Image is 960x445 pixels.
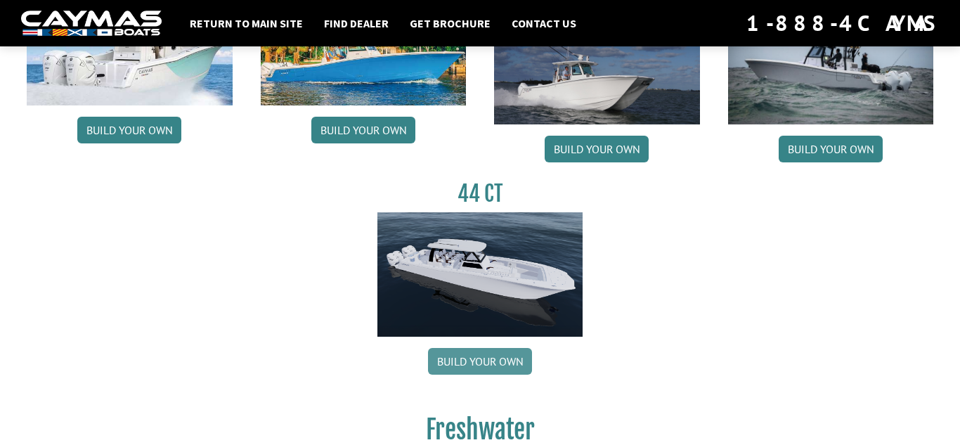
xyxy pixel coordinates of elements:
a: Return to main site [183,14,310,32]
a: Get Brochure [403,14,498,32]
a: Build your own [779,136,883,162]
div: 1-888-4CAYMAS [746,8,939,39]
h3: 44 CT [377,181,583,207]
a: Build your own [428,348,532,375]
a: Contact Us [505,14,583,32]
a: Find Dealer [317,14,396,32]
a: Build your own [311,117,415,143]
a: Build your own [545,136,649,162]
img: 44ct_background.png [377,212,583,337]
a: Build your own [77,117,181,143]
img: white-logo-c9c8dbefe5ff5ceceb0f0178aa75bf4bb51f6bca0971e226c86eb53dfe498488.png [21,11,162,37]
